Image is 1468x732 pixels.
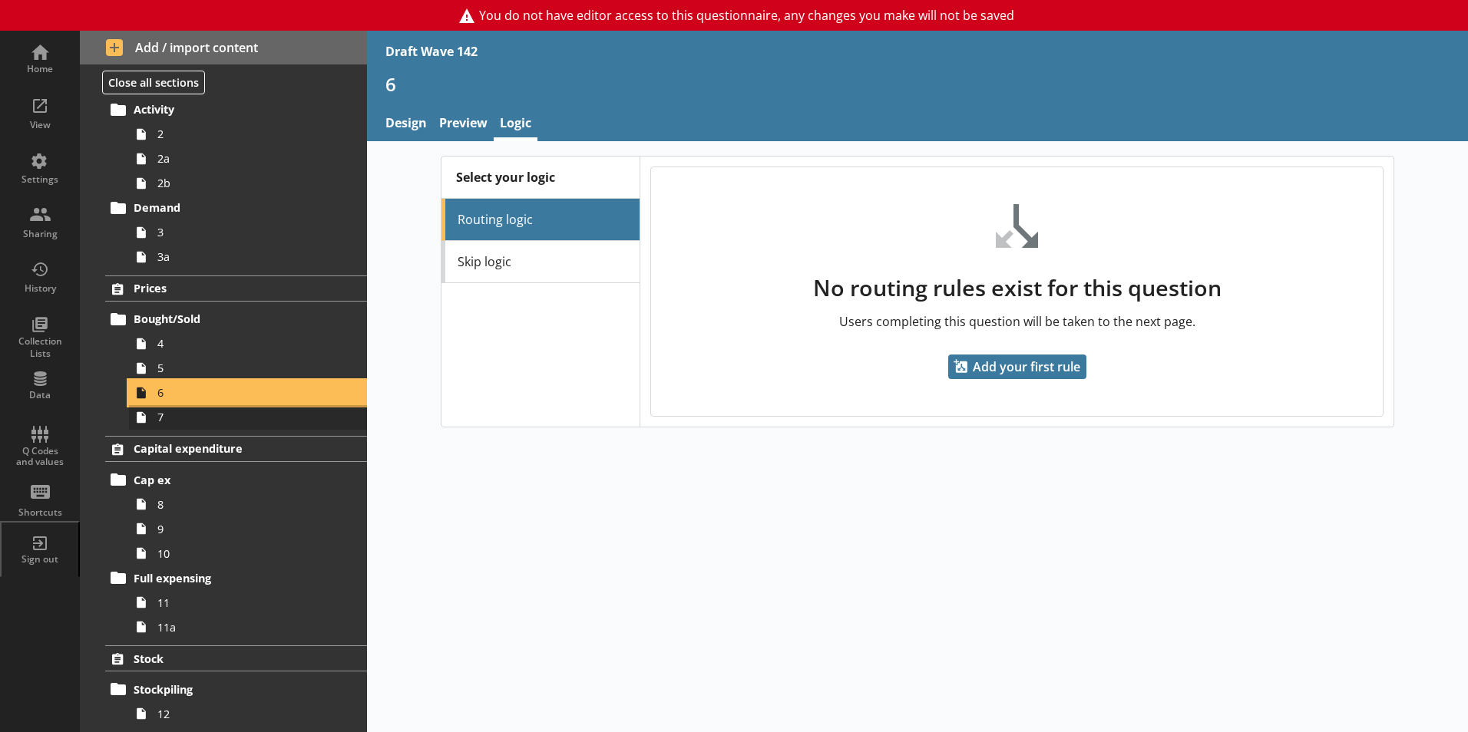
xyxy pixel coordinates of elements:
[13,173,67,186] div: Settings
[13,228,67,240] div: Sharing
[13,63,67,75] div: Home
[13,506,67,519] div: Shortcuts
[651,313,1383,330] p: Users completing this question will be taken to the next page.
[129,122,367,147] a: 2
[129,492,367,516] a: 8
[105,436,367,462] a: Capital expenditure
[157,410,328,424] span: 7
[112,677,367,726] li: Stockpiling12
[112,307,367,430] li: Bought/Sold4567
[134,473,322,487] span: Cap ex
[441,157,640,199] div: Select your logic
[80,66,367,269] li: TurnoverActivity22a2bDemand33a
[157,620,328,635] span: 11a
[157,151,328,166] span: 2a
[13,553,67,565] div: Sign out
[651,272,1383,302] h2: No routing rules exist for this question
[157,497,328,512] span: 8
[134,651,322,666] span: Stock
[129,615,367,639] a: 11a
[948,354,1086,379] button: Add your first rule
[385,72,1450,96] h1: 6
[80,436,367,639] li: Capital expenditureCap ex8910Full expensing1111a
[157,127,328,141] span: 2
[105,307,367,331] a: Bought/Sold
[112,467,367,565] li: Cap ex8910
[80,31,367,64] button: Add / import content
[157,249,328,264] span: 3a
[105,677,367,701] a: Stockpiling
[157,707,328,721] span: 12
[129,245,367,269] a: 3a
[112,565,367,639] li: Full expensing1111a
[105,97,367,122] a: Activity
[379,108,433,141] a: Design
[106,39,342,56] span: Add / import content
[13,282,67,295] div: History
[13,119,67,131] div: View
[129,541,367,565] a: 10
[105,645,367,671] a: Stock
[134,441,322,456] span: Capital expenditure
[80,275,367,430] li: PricesBought/Sold4567
[105,467,367,492] a: Cap ex
[129,381,367,405] a: 6
[129,171,367,196] a: 2b
[134,102,322,117] span: Activity
[134,312,322,326] span: Bought/Sold
[433,108,494,141] a: Preview
[112,196,367,269] li: Demand33a
[134,571,322,585] span: Full expensing
[134,682,322,697] span: Stockpiling
[129,220,367,245] a: 3
[129,356,367,381] a: 5
[157,385,328,400] span: 6
[13,389,67,401] div: Data
[157,336,328,351] span: 4
[441,241,640,283] a: Skip logic
[105,565,367,590] a: Full expensing
[102,71,205,94] button: Close all sections
[157,361,328,375] span: 5
[112,97,367,196] li: Activity22a2b
[157,225,328,239] span: 3
[134,281,322,295] span: Prices
[129,590,367,615] a: 11
[385,43,478,60] div: Draft Wave 142
[129,331,367,356] a: 4
[129,147,367,171] a: 2a
[157,546,328,561] span: 10
[129,701,367,726] a: 12
[105,275,367,302] a: Prices
[129,516,367,541] a: 9
[157,595,328,610] span: 11
[105,196,367,220] a: Demand
[13,446,67,468] div: Q Codes and values
[129,405,367,430] a: 7
[494,108,537,141] a: Logic
[157,522,328,536] span: 9
[13,335,67,359] div: Collection Lists
[134,200,322,215] span: Demand
[157,176,328,190] span: 2b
